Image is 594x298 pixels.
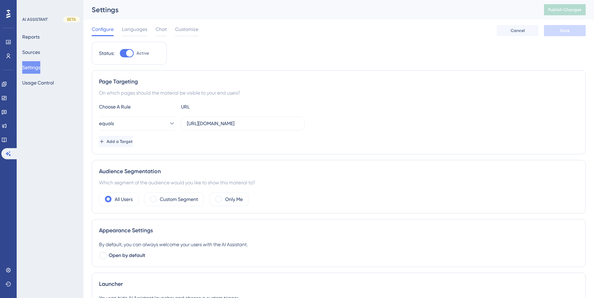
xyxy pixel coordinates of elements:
[22,17,48,22] div: AI ASSISTANT
[99,280,578,288] div: Launcher
[99,167,578,176] div: Audience Segmentation
[122,25,147,33] span: Languages
[99,226,578,235] div: Appearance Settings
[107,139,133,144] span: Add a Target
[99,78,578,86] div: Page Targeting
[497,25,538,36] button: Cancel
[109,251,145,260] span: Open by default
[115,195,133,203] label: All Users
[99,119,114,128] span: equals
[99,136,133,147] button: Add a Target
[22,61,40,74] button: Settings
[99,89,578,97] div: On which pages should the material be visible to your end users?
[22,31,40,43] button: Reports
[175,25,198,33] span: Customize
[99,178,578,187] div: Which segment of the audience would you like to show this material to?
[99,116,175,130] button: equals
[544,4,586,15] button: Publish Changes
[187,120,299,127] input: yourwebsite.com/path
[560,28,570,33] span: Save
[63,17,80,22] div: BETA
[99,49,114,57] div: Status:
[92,25,114,33] span: Configure
[181,103,257,111] div: URL
[160,195,198,203] label: Custom Segment
[544,25,586,36] button: Save
[511,28,525,33] span: Cancel
[137,50,149,56] span: Active
[156,25,167,33] span: Chat
[22,76,54,89] button: Usage Control
[99,240,578,249] div: By default, you can always welcome your users with the AI Assistant.
[22,46,40,58] button: Sources
[92,5,527,15] div: Settings
[99,103,175,111] div: Choose A Rule
[548,7,581,13] span: Publish Changes
[225,195,243,203] label: Only Me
